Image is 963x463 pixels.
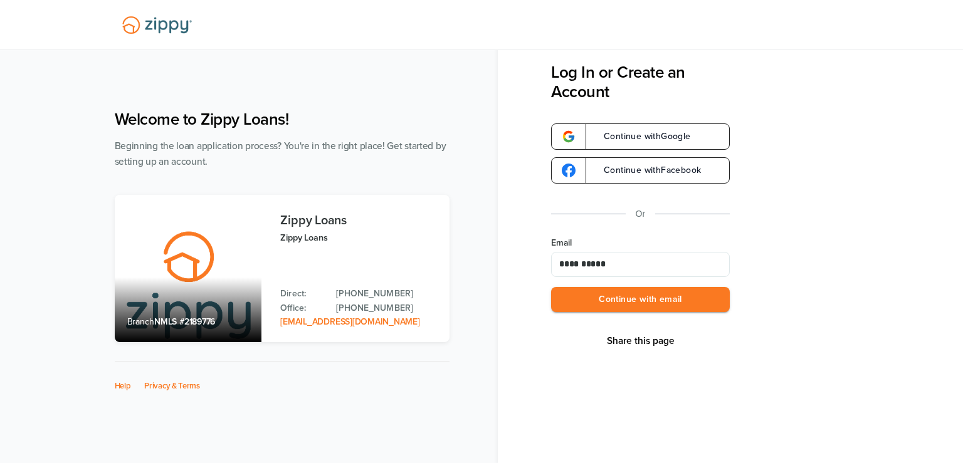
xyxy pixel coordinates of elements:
img: google-logo [562,130,576,143]
a: google-logoContinue withFacebook [551,157,730,184]
label: Email [551,237,730,249]
a: google-logoContinue withGoogle [551,123,730,150]
span: NMLS #2189776 [154,316,215,327]
button: Continue with email [551,287,730,313]
a: Direct Phone: 512-975-2947 [336,287,436,301]
a: Privacy & Terms [144,381,200,391]
p: Zippy Loans [280,231,436,245]
img: google-logo [562,164,576,177]
span: Continue with Facebook [591,166,701,175]
p: Or [636,206,646,222]
h1: Welcome to Zippy Loans! [115,110,450,129]
span: Branch [127,316,155,327]
p: Direct: [280,287,324,301]
a: Office Phone: 512-975-2947 [336,301,436,315]
a: Email Address: zippyguide@zippymh.com [280,316,419,327]
a: Help [115,381,131,391]
p: Office: [280,301,324,315]
h3: Log In or Create an Account [551,63,730,101]
img: Lender Logo [115,11,199,39]
h3: Zippy Loans [280,214,436,227]
span: Continue with Google [591,132,691,141]
span: Beginning the loan application process? You're in the right place! Get started by setting up an a... [115,140,446,167]
button: Share This Page [603,335,678,347]
input: Email Address [551,252,730,277]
